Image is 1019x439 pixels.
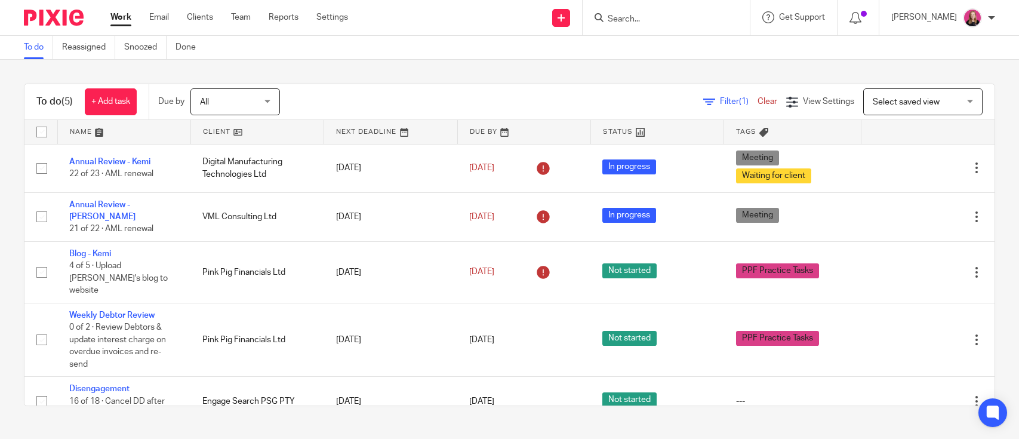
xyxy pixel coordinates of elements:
[61,97,73,106] span: (5)
[736,208,779,223] span: Meeting
[324,377,457,426] td: [DATE]
[85,88,137,115] a: + Add task
[963,8,982,27] img: Team%20headshots.png
[69,201,136,221] a: Annual Review - [PERSON_NAME]
[62,36,115,59] a: Reassigned
[607,14,714,25] input: Search
[69,397,165,418] span: 16 of 18 · Cancel DD after final invoice cleared
[190,144,324,192] td: Digital Manufacturing Technologies Ltd
[736,151,779,165] span: Meeting
[158,96,184,108] p: Due by
[69,225,153,233] span: 21 of 22 · AML renewal
[736,331,819,346] span: PPF Practice Tasks
[602,392,657,407] span: Not started
[316,11,348,23] a: Settings
[736,128,756,135] span: Tags
[891,11,957,23] p: [PERSON_NAME]
[469,213,494,221] span: [DATE]
[231,11,251,23] a: Team
[187,11,213,23] a: Clients
[190,241,324,303] td: Pink Pig Financials Ltd
[176,36,205,59] a: Done
[469,336,494,344] span: [DATE]
[124,36,167,59] a: Snoozed
[758,97,777,106] a: Clear
[69,158,150,166] a: Annual Review - Kemi
[69,311,155,320] a: Weekly Debtor Review
[873,98,940,106] span: Select saved view
[736,263,819,278] span: PPF Practice Tasks
[469,397,494,406] span: [DATE]
[324,303,457,377] td: [DATE]
[736,395,849,407] div: ---
[720,97,758,106] span: Filter
[469,164,494,172] span: [DATE]
[269,11,298,23] a: Reports
[736,168,811,183] span: Waiting for client
[149,11,169,23] a: Email
[324,192,457,241] td: [DATE]
[739,97,749,106] span: (1)
[69,262,168,294] span: 4 of 5 · Upload [PERSON_NAME]'s blog to website
[602,159,656,174] span: In progress
[803,97,854,106] span: View Settings
[190,192,324,241] td: VML Consulting Ltd
[69,323,166,369] span: 0 of 2 · Review Debtors & update interest charge on overdue invoices and re-send
[779,13,825,22] span: Get Support
[190,303,324,377] td: Pink Pig Financials Ltd
[36,96,73,108] h1: To do
[200,98,209,106] span: All
[24,36,53,59] a: To do
[190,377,324,426] td: Engage Search PSG PTY
[69,250,111,258] a: Blog - Kemi
[602,331,657,346] span: Not started
[324,241,457,303] td: [DATE]
[69,385,130,393] a: Disengagement
[324,144,457,192] td: [DATE]
[602,208,656,223] span: In progress
[602,263,657,278] span: Not started
[469,268,494,277] span: [DATE]
[24,10,84,26] img: Pixie
[110,11,131,23] a: Work
[69,170,153,179] span: 22 of 23 · AML renewal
